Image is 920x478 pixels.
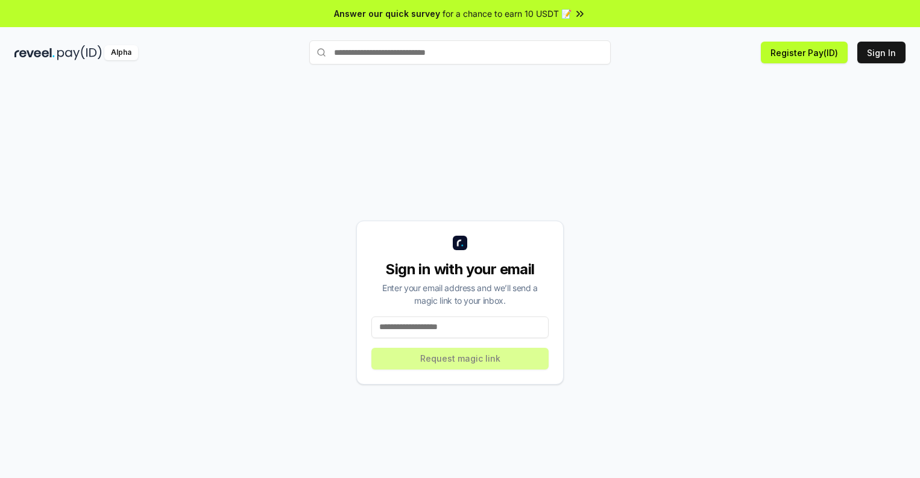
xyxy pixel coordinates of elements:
div: Alpha [104,45,138,60]
div: Enter your email address and we’ll send a magic link to your inbox. [371,281,549,307]
div: Sign in with your email [371,260,549,279]
img: pay_id [57,45,102,60]
span: for a chance to earn 10 USDT 📝 [443,7,572,20]
span: Answer our quick survey [334,7,440,20]
button: Sign In [857,42,906,63]
img: reveel_dark [14,45,55,60]
img: logo_small [453,236,467,250]
button: Register Pay(ID) [761,42,848,63]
